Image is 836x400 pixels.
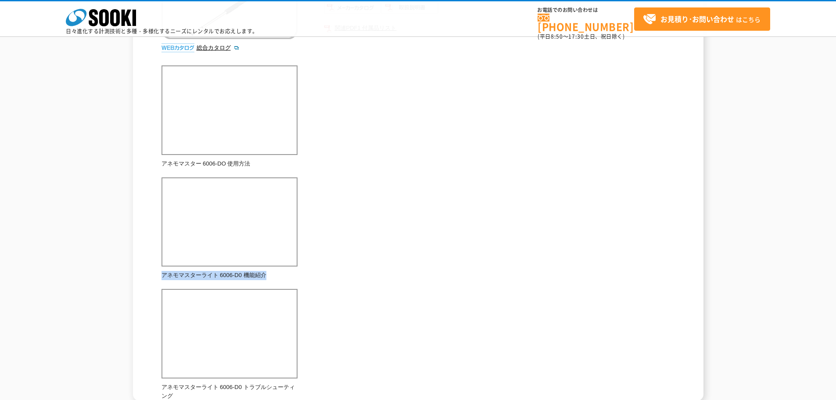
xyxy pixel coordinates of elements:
p: 日々進化する計測技術と多種・多様化するニーズにレンタルでお応えします。 [66,29,258,34]
span: (平日 ～ 土日、祝日除く) [538,32,624,40]
p: アネモマスターライト 6006-D0 機能紹介 [161,271,298,280]
a: 総合カタログ [197,44,240,51]
a: [PHONE_NUMBER] [538,14,634,32]
span: 17:30 [568,32,584,40]
span: お電話でのお問い合わせは [538,7,634,13]
strong: お見積り･お問い合わせ [660,14,734,24]
a: お見積り･お問い合わせはこちら [634,7,770,31]
span: はこちら [643,13,761,26]
img: webカタログ [161,43,194,52]
span: 8:50 [551,32,563,40]
p: アネモマスター 6006-DO 使用方法 [161,159,298,169]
